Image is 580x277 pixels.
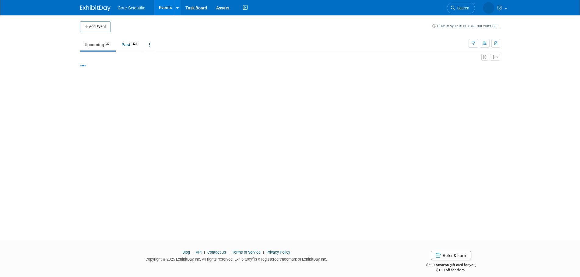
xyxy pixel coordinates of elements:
a: Terms of Service [232,250,261,254]
div: $150 off for them. [402,268,500,273]
a: Blog [182,250,190,254]
span: Core Scientific [118,5,145,10]
span: Search [455,6,469,10]
a: Past421 [117,39,143,50]
a: Privacy Policy [266,250,290,254]
div: $500 Amazon gift card for you, [402,258,500,272]
span: 22 [104,42,111,46]
a: Search [447,3,475,13]
span: | [262,250,265,254]
a: How to sync to an external calendar... [432,24,500,28]
img: ExhibitDay [80,5,111,11]
button: Add Event [80,21,111,32]
span: | [191,250,195,254]
div: Copyright © 2025 ExhibitDay, Inc. All rights reserved. ExhibitDay is a registered trademark of Ex... [80,255,393,262]
a: Upcoming22 [80,39,116,50]
a: API [196,250,202,254]
span: | [227,250,231,254]
span: 421 [131,42,139,46]
span: | [202,250,206,254]
img: loading... [80,65,86,66]
a: Contact Us [207,250,226,254]
img: Alyona Yurchenko [483,2,494,14]
a: Refer & Earn [431,251,471,260]
sup: ® [252,256,254,260]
